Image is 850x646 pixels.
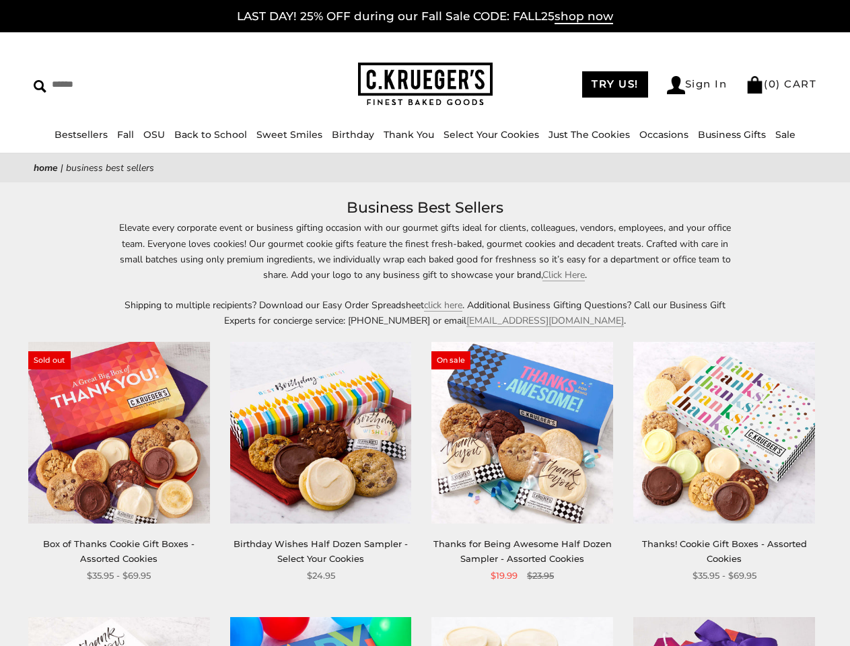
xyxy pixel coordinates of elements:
[307,569,335,583] span: $24.95
[61,161,63,174] span: |
[28,351,71,369] span: Sold out
[698,129,766,141] a: Business Gifts
[444,129,539,141] a: Select Your Cookies
[34,74,213,95] input: Search
[431,351,470,369] span: On sale
[34,80,46,93] img: Search
[633,342,815,524] img: Thanks! Cookie Gift Boxes - Assorted Cookies
[237,9,613,24] a: LAST DAY! 25% OFF during our Fall Sale CODE: FALL25shop now
[424,299,462,312] a: click here
[66,161,154,174] span: Business Best Sellers
[358,63,493,106] img: C.KRUEGER'S
[230,342,412,524] img: Birthday Wishes Half Dozen Sampler - Select Your Cookies
[667,76,685,94] img: Account
[34,161,58,174] a: Home
[746,77,816,90] a: (0) CART
[55,129,108,141] a: Bestsellers
[775,129,795,141] a: Sale
[548,129,630,141] a: Just The Cookies
[174,129,247,141] a: Back to School
[582,71,648,98] a: TRY US!
[384,129,434,141] a: Thank You
[34,160,816,176] nav: breadcrumbs
[43,538,194,563] a: Box of Thanks Cookie Gift Boxes - Assorted Cookies
[87,569,151,583] span: $35.95 - $69.95
[234,538,408,563] a: Birthday Wishes Half Dozen Sampler - Select Your Cookies
[555,9,613,24] span: shop now
[642,538,807,563] a: Thanks! Cookie Gift Boxes - Assorted Cookies
[466,314,624,327] a: [EMAIL_ADDRESS][DOMAIN_NAME]
[28,342,210,524] img: Box of Thanks Cookie Gift Boxes - Assorted Cookies
[639,129,688,141] a: Occasions
[667,76,728,94] a: Sign In
[54,196,796,220] h1: Business Best Sellers
[491,569,518,583] span: $19.99
[746,76,764,94] img: Bag
[431,342,613,524] img: Thanks for Being Awesome Half Dozen Sampler - Assorted Cookies
[433,538,612,563] a: Thanks for Being Awesome Half Dozen Sampler - Assorted Cookies
[332,129,374,141] a: Birthday
[116,220,735,282] p: Elevate every corporate event or business gifting occasion with our gourmet gifts ideal for clien...
[117,129,134,141] a: Fall
[769,77,777,90] span: 0
[116,297,735,328] p: Shipping to multiple recipients? Download our Easy Order Spreadsheet . Additional Business Giftin...
[693,569,756,583] span: $35.95 - $69.95
[143,129,165,141] a: OSU
[542,268,585,281] a: Click Here
[527,569,554,583] span: $23.95
[256,129,322,141] a: Sweet Smiles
